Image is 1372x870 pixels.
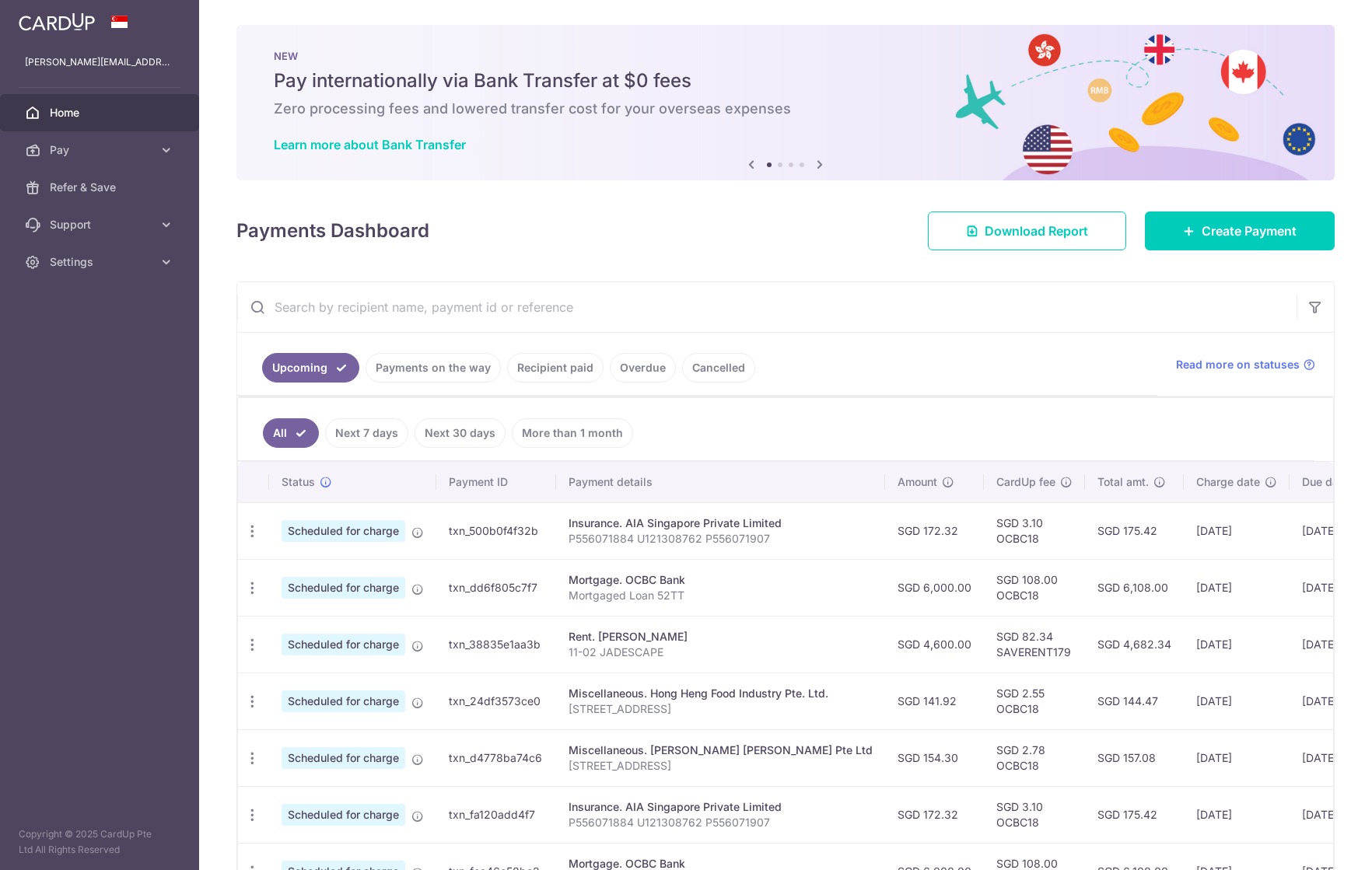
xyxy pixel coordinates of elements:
a: Next 7 days [325,418,408,448]
td: SGD 108.00 OCBC18 [984,559,1085,616]
td: SGD 157.08 [1085,729,1184,786]
span: Home [50,105,152,121]
a: Read more on statuses [1176,357,1315,372]
td: txn_dd6f805c7f7 [436,559,556,616]
h5: Pay internationally via Bank Transfer at $0 fees [274,68,1297,93]
a: Learn more about Bank Transfer [274,137,466,152]
p: [STREET_ADDRESS] [569,758,873,774]
td: SGD 82.34 SAVERENT179 [984,616,1085,673]
td: SGD 4,682.34 [1085,616,1184,673]
p: [PERSON_NAME][EMAIL_ADDRESS][DOMAIN_NAME] [25,54,174,70]
span: Charge date [1196,474,1260,490]
a: Download Report [928,211,1126,250]
span: Total amt. [1097,474,1149,490]
td: SGD 175.42 [1085,502,1184,559]
span: Scheduled for charge [282,747,405,769]
p: Mortgaged Loan 52TT [569,588,873,603]
a: Upcoming [262,353,359,383]
a: Next 30 days [415,418,506,448]
span: Create Payment [1202,222,1297,240]
td: [DATE] [1184,786,1290,843]
span: Due date [1302,474,1349,490]
p: P556071884 U121308762 P556071907 [569,815,873,830]
span: Status [282,474,315,490]
td: SGD 175.42 [1085,786,1184,843]
span: Scheduled for charge [282,804,405,826]
span: Settings [50,254,152,270]
span: Scheduled for charge [282,634,405,655]
td: SGD 2.78 OCBC18 [984,729,1085,786]
td: SGD 172.32 [885,786,984,843]
h4: Payments Dashboard [236,217,429,245]
div: Miscellaneous. [PERSON_NAME] [PERSON_NAME] Pte Ltd [569,742,873,758]
a: Create Payment [1145,211,1335,250]
td: SGD 3.10 OCBC18 [984,502,1085,559]
td: [DATE] [1184,502,1290,559]
td: txn_500b0f4f32b [436,502,556,559]
td: txn_fa120add4f7 [436,786,556,843]
span: Scheduled for charge [282,690,405,712]
span: Scheduled for charge [282,520,405,542]
td: SGD 2.55 OCBC18 [984,673,1085,729]
td: SGD 3.10 OCBC18 [984,786,1085,843]
p: 11-02 JADESCAPE [569,645,873,660]
p: NEW [274,50,1297,62]
div: Insurance. AIA Singapore Private Limited [569,799,873,815]
span: CardUp fee [996,474,1055,490]
td: [DATE] [1184,673,1290,729]
td: SGD 144.47 [1085,673,1184,729]
a: Cancelled [682,353,755,383]
img: CardUp [19,12,95,31]
td: [DATE] [1184,616,1290,673]
p: P556071884 U121308762 P556071907 [569,531,873,547]
td: SGD 6,000.00 [885,559,984,616]
th: Payment details [556,462,885,502]
td: SGD 6,108.00 [1085,559,1184,616]
td: txn_38835e1aa3b [436,616,556,673]
a: All [263,418,319,448]
input: Search by recipient name, payment id or reference [237,282,1297,332]
span: Pay [50,142,152,158]
td: SGD 154.30 [885,729,984,786]
span: Download Report [985,222,1088,240]
div: Rent. [PERSON_NAME] [569,629,873,645]
td: [DATE] [1184,559,1290,616]
div: Mortgage. OCBC Bank [569,572,873,588]
a: Overdue [610,353,676,383]
a: More than 1 month [512,418,633,448]
h6: Zero processing fees and lowered transfer cost for your overseas expenses [274,100,1297,118]
td: SGD 4,600.00 [885,616,984,673]
td: SGD 141.92 [885,673,984,729]
th: Payment ID [436,462,556,502]
span: Support [50,217,152,232]
span: Read more on statuses [1176,357,1300,372]
span: Refer & Save [50,180,152,195]
td: txn_d4778ba74c6 [436,729,556,786]
td: SGD 172.32 [885,502,984,559]
td: [DATE] [1184,729,1290,786]
div: Insurance. AIA Singapore Private Limited [569,515,873,531]
img: Bank transfer banner [236,25,1335,180]
a: Recipient paid [507,353,604,383]
p: [STREET_ADDRESS] [569,701,873,717]
span: Amount [898,474,937,490]
span: Scheduled for charge [282,577,405,599]
div: Miscellaneous. Hong Heng Food Industry Pte. Ltd. [569,686,873,701]
a: Payments on the way [366,353,501,383]
td: txn_24df3573ce0 [436,673,556,729]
